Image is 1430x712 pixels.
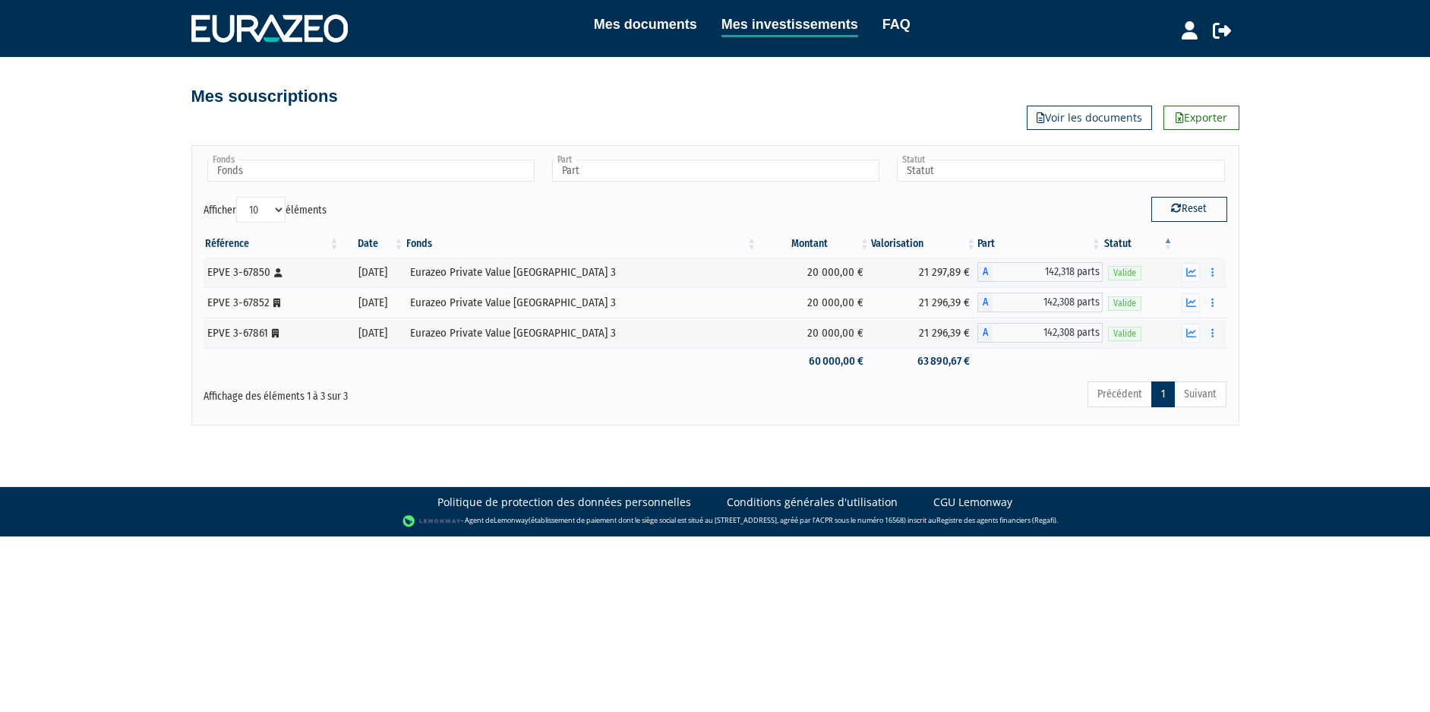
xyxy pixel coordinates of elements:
span: A [977,323,993,343]
span: Valide [1108,296,1141,311]
div: - Agent de (établissement de paiement dont le siège social est situé au [STREET_ADDRESS], agréé p... [15,514,1415,529]
div: A - Eurazeo Private Value Europe 3 [977,293,1103,312]
th: Montant: activer pour trier la colonne par ordre croissant [758,231,870,257]
i: [Français] Personne morale [273,299,280,308]
td: 63 890,67 € [871,348,977,375]
img: logo-lemonway.png [402,514,461,529]
div: EPVE 3-67852 [207,295,336,311]
a: Voir les documents [1027,106,1152,130]
div: Eurazeo Private Value [GEOGRAPHIC_DATA] 3 [410,264,753,280]
span: 142,318 parts [993,262,1103,282]
a: Mes investissements [721,14,858,37]
a: FAQ [882,14,911,35]
label: Afficher éléments [204,197,327,223]
th: Statut : activer pour trier la colonne par ordre d&eacute;croissant [1103,231,1175,257]
a: Suivant [1174,381,1226,407]
i: [Français] Personne morale [272,329,279,338]
h4: Mes souscriptions [191,87,338,106]
select: Afficheréléments [236,197,286,223]
span: Valide [1108,266,1141,280]
img: 1732889491-logotype_eurazeo_blanc_rvb.png [191,14,348,42]
div: Affichage des éléments 1 à 3 sur 3 [204,380,617,404]
td: 21 296,39 € [871,287,977,318]
a: Conditions générales d'utilisation [727,495,898,510]
button: Reset [1151,197,1227,221]
div: Eurazeo Private Value [GEOGRAPHIC_DATA] 3 [410,325,753,341]
a: Exporter [1163,106,1239,130]
span: A [977,293,993,312]
td: 20 000,00 € [758,287,870,318]
span: 142,308 parts [993,293,1103,312]
th: Date: activer pour trier la colonne par ordre croissant [341,231,406,257]
div: [DATE] [346,325,400,341]
th: Fonds: activer pour trier la colonne par ordre croissant [405,231,758,257]
a: Lemonway [494,515,529,525]
span: Valide [1108,327,1141,341]
td: 20 000,00 € [758,257,870,287]
i: [Français] Personne physique [274,268,283,277]
th: Valorisation: activer pour trier la colonne par ordre croissant [871,231,977,257]
a: CGU Lemonway [933,495,1012,510]
a: Mes documents [594,14,697,35]
a: Précédent [1087,381,1152,407]
div: [DATE] [346,295,400,311]
div: A - Eurazeo Private Value Europe 3 [977,323,1103,343]
div: EPVE 3-67861 [207,325,336,341]
div: EPVE 3-67850 [207,264,336,280]
a: Registre des agents financiers (Regafi) [936,515,1056,525]
a: 1 [1151,381,1175,407]
td: 21 297,89 € [871,257,977,287]
span: 142,308 parts [993,323,1103,343]
td: 21 296,39 € [871,318,977,348]
a: Politique de protection des données personnelles [437,495,691,510]
span: A [977,262,993,282]
div: A - Eurazeo Private Value Europe 3 [977,262,1103,282]
div: Eurazeo Private Value [GEOGRAPHIC_DATA] 3 [410,295,753,311]
th: Part: activer pour trier la colonne par ordre croissant [977,231,1103,257]
td: 60 000,00 € [758,348,870,375]
td: 20 000,00 € [758,318,870,348]
th: Référence : activer pour trier la colonne par ordre croissant [204,231,341,257]
div: [DATE] [346,264,400,280]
